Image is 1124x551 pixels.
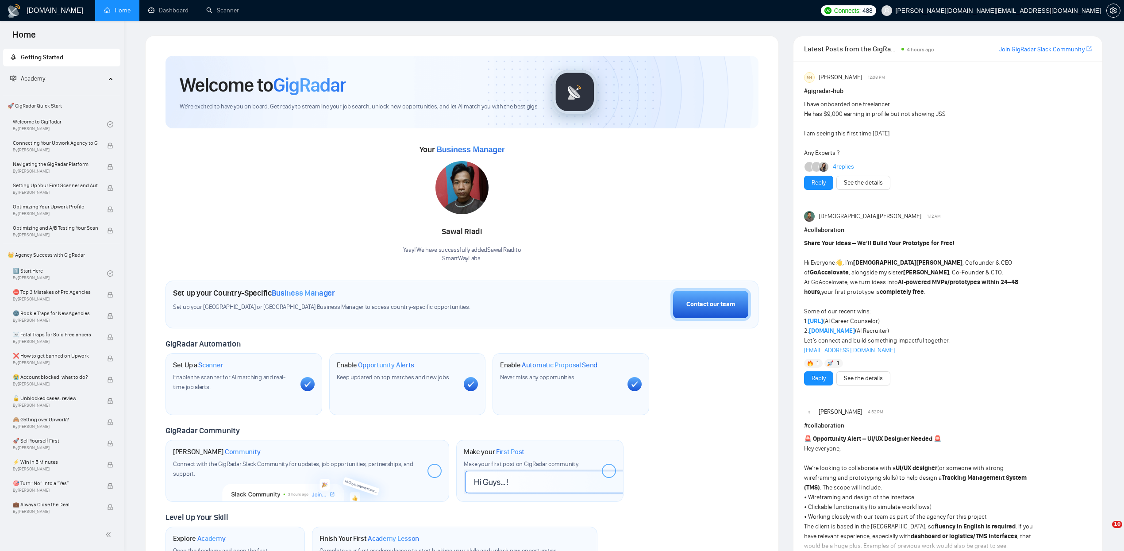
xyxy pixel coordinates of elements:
[173,534,226,543] h1: Explore
[4,246,119,264] span: 👑 Agency Success with GigRadar
[553,70,597,114] img: gigradar-logo.png
[420,145,505,154] span: Your
[13,181,98,190] span: Setting Up Your First Scanner and Auto-Bidder
[868,73,885,81] span: 12:08 PM
[810,269,849,276] strong: GoAccelovate
[7,4,21,18] img: logo
[464,460,579,468] span: Make your first post on GigRadar community.
[13,424,98,429] span: By [PERSON_NAME]
[804,86,1092,96] h1: # gigradar-hub
[173,303,520,312] span: Set up your [GEOGRAPHIC_DATA] or [GEOGRAPHIC_DATA] Business Manager to access country-specific op...
[166,512,228,522] span: Level Up Your Skill
[805,73,814,82] div: MH
[166,339,240,349] span: GigRadar Automation
[13,445,98,451] span: By [PERSON_NAME]
[862,6,872,15] span: 488
[13,330,98,339] span: ☠️ Fatal Traps for Solo Freelancers
[496,447,524,456] span: First Post
[273,73,346,97] span: GigRadar
[13,297,98,302] span: By [PERSON_NAME]
[868,408,883,416] span: 4:52 PM
[833,162,854,171] a: 4replies
[804,100,1034,158] div: I have onboarded one freelancer He has $9,000 earning in profile but not showing JSS I am seeing ...
[107,504,113,510] span: lock
[13,115,107,134] a: Welcome to GigRadarBy[PERSON_NAME]
[358,361,414,370] span: Opportunity Alerts
[853,259,962,266] strong: [DEMOGRAPHIC_DATA][PERSON_NAME]
[812,178,826,188] a: Reply
[808,317,823,325] a: [URL]
[935,523,1016,530] strong: fluency in English is required
[13,360,98,366] span: By [PERSON_NAME]
[927,212,941,220] span: 1:12 AM
[13,232,98,238] span: By [PERSON_NAME]
[107,313,113,319] span: lock
[198,361,223,370] span: Scanner
[403,254,521,263] p: SmartWayLabs .
[13,458,98,466] span: ⚡ Win in 5 Minutes
[107,270,113,277] span: check-circle
[804,347,895,354] a: [EMAIL_ADDRESS][DOMAIN_NAME]
[13,147,98,153] span: By [PERSON_NAME]
[107,377,113,383] span: lock
[13,202,98,211] span: Optimizing Your Upwork Profile
[10,54,16,60] span: rocket
[819,407,862,417] span: [PERSON_NAME]
[173,447,261,456] h1: [PERSON_NAME]
[197,534,226,543] span: Academy
[13,160,98,169] span: Navigating the GigRadar Platform
[13,488,98,493] span: By [PERSON_NAME]
[13,223,98,232] span: Optimizing and A/B Testing Your Scanner for Better Results
[107,143,113,149] span: lock
[105,530,114,539] span: double-left
[13,288,98,297] span: ⛔ Top 3 Mistakes of Pro Agencies
[837,359,839,368] span: 1
[173,361,223,370] h1: Set Up a
[896,464,937,472] strong: UI/UX designer
[13,466,98,472] span: By [PERSON_NAME]
[3,49,120,66] li: Getting Started
[500,374,575,381] span: Never miss any opportunities.
[107,355,113,362] span: lock
[804,43,899,54] span: Latest Posts from the GigRadar Community
[880,288,924,296] strong: completely free
[13,436,98,445] span: 🚀 Sell Yourself First
[911,532,1017,540] strong: dashboard or logistics/TMS interfaces
[13,139,98,147] span: Connecting Your Upwork Agency to GigRadar
[10,75,45,82] span: Academy
[13,500,98,509] span: 💼 Always Close the Deal
[436,145,504,154] span: Business Manager
[13,403,98,408] span: By [PERSON_NAME]
[836,371,890,385] button: See the details
[804,407,815,417] img: Nick
[107,419,113,425] span: lock
[10,75,16,81] span: fund-projection-screen
[809,327,855,335] a: [DOMAIN_NAME]
[844,178,883,188] a: See the details
[368,534,419,543] span: Academy Lesson
[104,7,131,14] a: homeHome
[435,161,489,214] img: 1699265967047-IMG-20231101-WA0009.jpg
[148,7,189,14] a: dashboardDashboard
[807,360,813,366] img: 🔥
[804,239,1034,355] div: Hi Everyone , I’m , Cofounder & CEO of , alongside my sister , Co-Founder & CTO. At GoAccelovate,...
[166,426,240,435] span: GigRadar Community
[13,190,98,195] span: By [PERSON_NAME]
[819,212,921,221] span: [DEMOGRAPHIC_DATA][PERSON_NAME]
[903,269,949,276] strong: [PERSON_NAME]
[907,46,934,53] span: 4 hours ago
[804,278,1018,296] strong: AI-powered MVPs/prototypes within 24–48 hours,
[180,73,346,97] h1: Welcome to
[225,447,261,456] span: Community
[13,309,98,318] span: 🌚 Rookie Traps for New Agencies
[500,361,597,370] h1: Enable
[464,447,524,456] h1: Make your
[13,318,98,323] span: By [PERSON_NAME]
[107,398,113,404] span: lock
[13,264,107,283] a: 1️⃣ Start HereBy[PERSON_NAME]
[836,176,890,190] button: See the details
[812,374,826,383] a: Reply
[337,374,450,381] span: Keep updated on top matches and new jobs.
[934,435,941,443] span: 🚨
[1112,521,1122,528] span: 10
